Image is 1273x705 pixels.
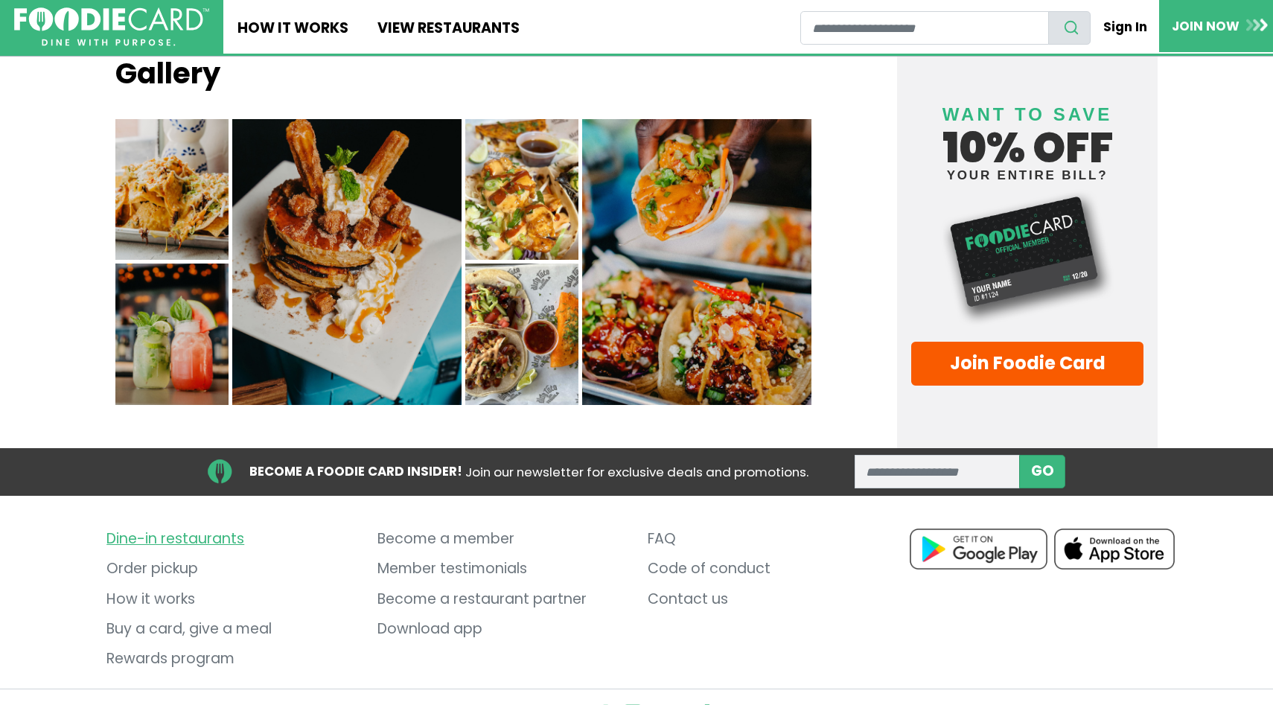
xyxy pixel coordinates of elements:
[911,189,1143,327] img: Foodie Card
[911,341,1143,385] a: Join Foodie Card
[1019,455,1065,488] button: subscribe
[106,645,354,674] a: Rewards program
[115,57,811,91] h2: Gallery
[377,524,625,554] a: Become a member
[465,463,808,481] span: Join our newsletter for exclusive deals and promotions.
[1048,11,1091,45] button: search
[855,455,1021,488] input: enter email address
[377,584,625,614] a: Become a restaurant partner
[249,462,462,480] strong: BECOME A FOODIE CARD INSIDER!
[648,555,896,584] a: Code of conduct
[377,614,625,644] a: Download app
[377,555,625,584] a: Member testimonials
[911,86,1143,182] h4: 10% off
[106,524,354,554] a: Dine-in restaurants
[800,11,1048,45] input: restaurant search
[14,7,209,47] img: FoodieCard; Eat, Drink, Save, Donate
[648,584,896,614] a: Contact us
[106,555,354,584] a: Order pickup
[942,104,1112,124] span: Want to save
[911,169,1143,182] small: your entire bill?
[106,614,354,644] a: Buy a card, give a meal
[106,584,354,614] a: How it works
[1091,10,1159,43] a: Sign In
[648,524,896,554] a: FAQ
